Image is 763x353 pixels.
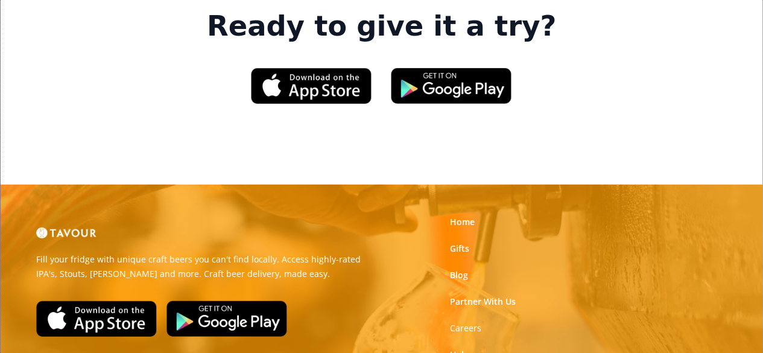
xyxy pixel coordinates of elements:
[207,10,556,43] strong: Ready to give it a try?
[449,269,467,281] a: Blog
[449,322,481,334] a: Careers
[36,252,373,281] p: Fill your fridge with unique craft beers you can't find locally. Access highly-rated IPA's, Stout...
[449,243,469,255] a: Gifts
[449,216,474,228] a: Home
[449,296,515,308] a: Partner With Us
